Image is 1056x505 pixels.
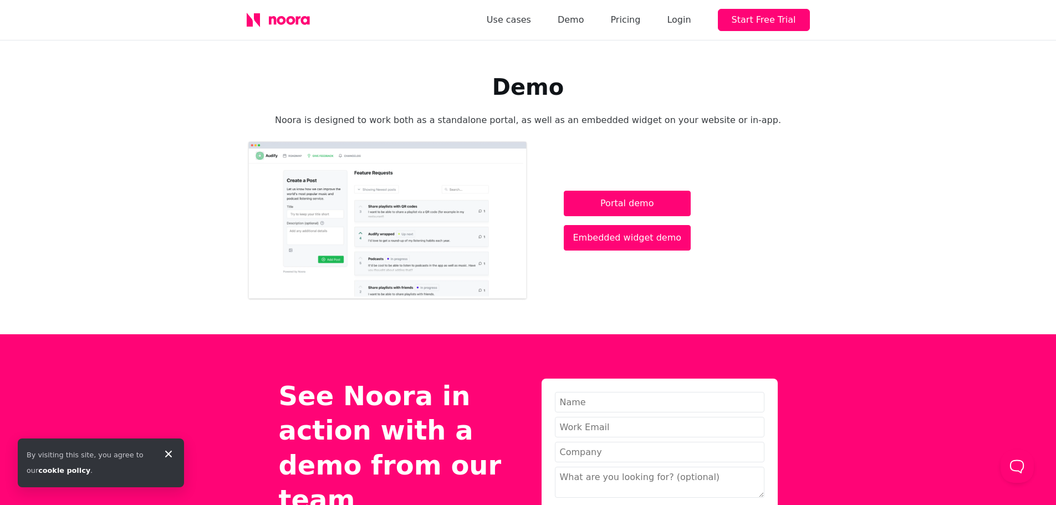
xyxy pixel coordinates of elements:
button: Start Free Trial [718,9,810,31]
a: Demo [558,12,584,28]
a: Embedded widget demo [564,225,691,251]
input: Work Email [555,417,764,437]
div: By visiting this site, you agree to our . [27,447,153,478]
input: Name [555,392,764,412]
p: Noora is designed to work both as a standalone portal, as well as an embedded widget on your webs... [247,114,810,127]
a: Use cases [487,12,531,28]
a: cookie policy [38,466,90,475]
a: Portal demo [564,191,691,216]
div: Login [667,12,691,28]
h1: Demo [247,74,810,100]
img: A preview of Noora's standalone portal [247,140,528,301]
input: Company [555,442,764,462]
iframe: Help Scout Beacon - Open [1001,450,1034,483]
a: Pricing [610,12,640,28]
